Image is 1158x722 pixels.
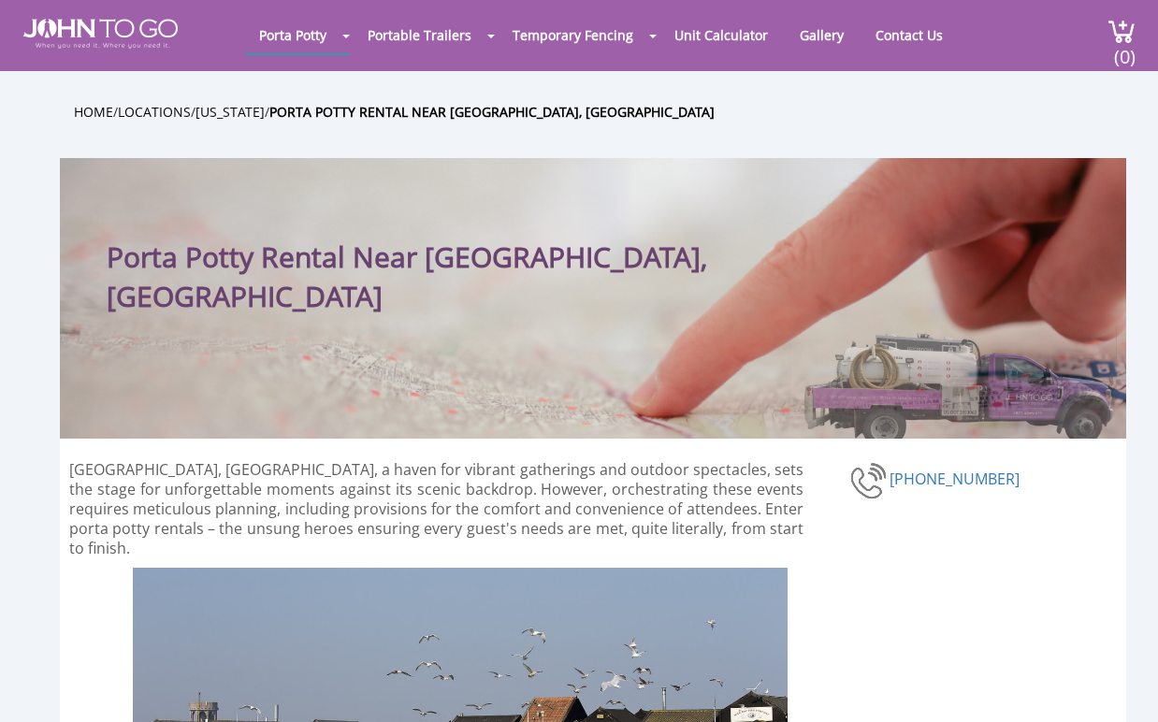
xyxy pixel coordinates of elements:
[245,17,340,53] a: Porta Potty
[74,101,1140,123] ul: / / /
[354,17,485,53] a: Portable Trailers
[861,17,957,53] a: Contact Us
[786,17,858,53] a: Gallery
[118,103,191,121] a: Locations
[195,103,265,121] a: [US_STATE]
[23,19,178,49] img: JOHN to go
[890,469,1020,489] a: [PHONE_NUMBER]
[789,326,1117,440] img: Truck
[850,460,890,501] img: phone-number
[499,17,647,53] a: Temporary Fencing
[269,103,715,121] a: Porta Potty Rental Near [GEOGRAPHIC_DATA], [GEOGRAPHIC_DATA]
[660,17,782,53] a: Unit Calculator
[1107,19,1136,44] img: cart a
[74,103,113,121] a: Home
[107,195,710,316] h1: Porta Potty Rental Near [GEOGRAPHIC_DATA], [GEOGRAPHIC_DATA]
[69,460,803,558] p: [GEOGRAPHIC_DATA], [GEOGRAPHIC_DATA], a haven for vibrant gatherings and outdoor spectacles, sets...
[1113,29,1136,69] span: (0)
